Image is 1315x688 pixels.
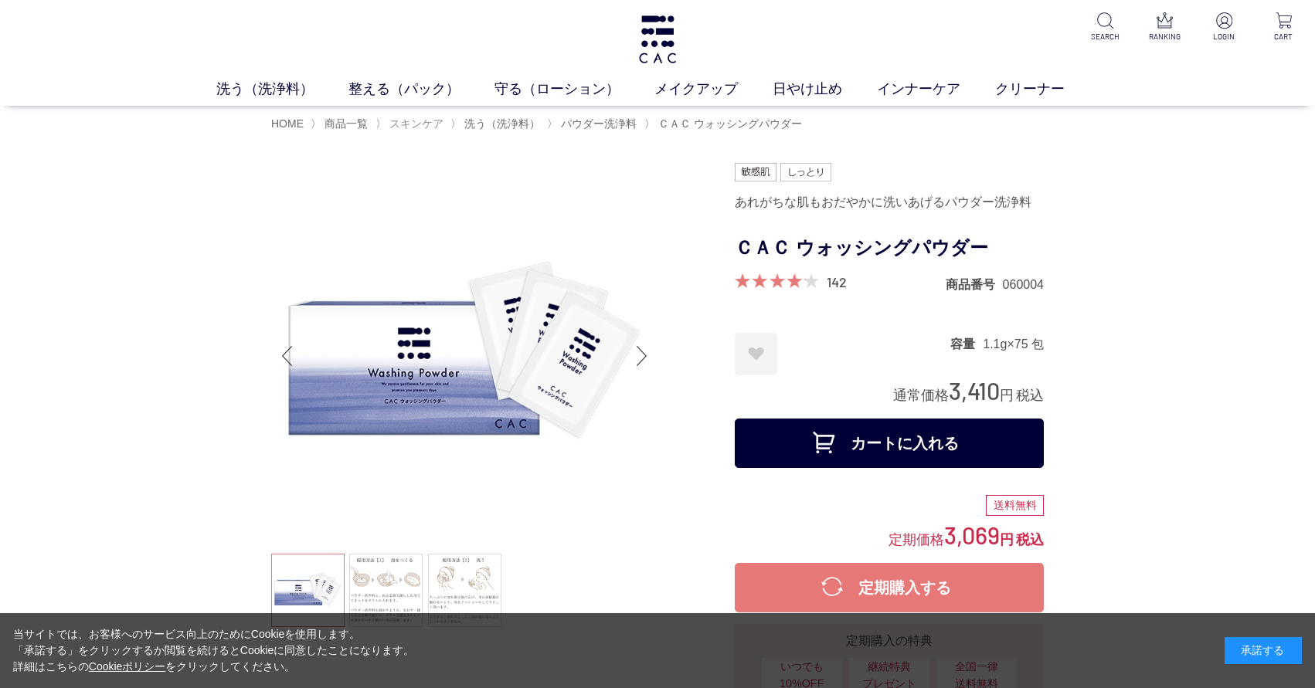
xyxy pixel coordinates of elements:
a: 洗う（洗浄料） [461,117,540,130]
span: 円 [1000,532,1014,547]
img: しっとり [780,163,831,181]
span: 税込 [1016,388,1044,403]
span: 3,410 [949,376,1000,405]
div: Previous slide [271,325,302,387]
a: 守る（ローション） [494,79,654,100]
a: LOGIN [1205,12,1243,42]
a: メイクアップ [654,79,773,100]
div: Next slide [627,325,657,387]
button: カートに入れる [735,419,1044,468]
div: 当サイトでは、お客様へのサービス向上のためにCookieを使用します。 「承諾する」をクリックするか閲覧を続けるとCookieに同意したことになります。 詳細はこちらの をクリックしてください。 [13,626,415,675]
div: 送料無料 [986,495,1044,517]
p: CART [1265,31,1303,42]
a: CART [1265,12,1303,42]
a: スキンケア [386,117,443,130]
span: 円 [1000,388,1014,403]
div: 承諾する [1225,637,1302,664]
img: logo [637,15,678,63]
li: 〉 [644,117,806,131]
li: 〉 [375,117,447,131]
dt: 商品番号 [946,276,1003,293]
li: 〉 [450,117,544,131]
div: あれがちな肌もおだやかに洗いあげるパウダー洗浄料 [735,189,1044,215]
span: 通常価格 [893,388,949,403]
a: 日やけ止め [773,79,877,100]
span: 税込 [1016,532,1044,547]
span: スキンケア [389,117,443,130]
a: 142 [827,273,847,290]
span: 洗う（洗浄料） [464,117,540,130]
dd: 1.1g×75 包 [983,336,1044,352]
a: お気に入りに登録する [735,333,777,375]
span: 商品一覧 [325,117,368,130]
a: Cookieポリシー [89,660,166,673]
dd: 060004 [1003,276,1044,293]
a: 商品一覧 [321,117,368,130]
span: ＣＡＣ ウォッシングパウダー [658,117,802,130]
span: 3,069 [944,520,1000,549]
img: ＣＡＣ ウォッシングパウダー [271,163,657,549]
span: 定期価格 [889,530,944,547]
a: ＣＡＣ ウォッシングパウダー [655,117,802,130]
a: 整える（パック） [348,79,494,100]
p: SEARCH [1086,31,1124,42]
dt: 容量 [950,336,983,352]
p: RANKING [1146,31,1184,42]
a: パウダー洗浄料 [558,117,637,130]
a: RANKING [1146,12,1184,42]
a: クリーナー [995,79,1099,100]
a: SEARCH [1086,12,1124,42]
img: 敏感肌 [735,163,776,181]
li: 〉 [311,117,372,131]
a: 洗う（洗浄料） [216,79,348,100]
a: インナーケア [877,79,995,100]
p: LOGIN [1205,31,1243,42]
a: HOME [271,117,304,130]
button: 定期購入する [735,563,1044,612]
h1: ＣＡＣ ウォッシングパウダー [735,231,1044,266]
li: 〉 [547,117,641,131]
span: パウダー洗浄料 [561,117,637,130]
